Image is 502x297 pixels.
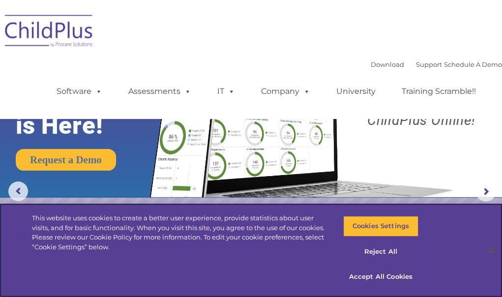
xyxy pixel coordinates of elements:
a: Request a Demo [16,149,116,171]
a: Download [371,60,404,68]
a: IT [207,82,245,101]
a: University [326,82,385,101]
button: Close [480,239,502,261]
div: This website uses cookies to create a better user experience, provide statistics about user visit... [32,213,328,252]
font: | [371,60,502,68]
button: Reject All [343,241,418,262]
button: Accept All Cookies [343,267,418,287]
a: Schedule A Demo [444,60,502,68]
rs-layer: Boost your productivity and streamline your success in ChildPlus Online! [347,63,496,127]
button: Cookies Settings [343,216,418,237]
a: Training Scramble!! [392,82,486,101]
a: Support [416,60,442,68]
a: Company [251,82,320,101]
a: Assessments [118,82,201,101]
a: Software [47,82,112,101]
